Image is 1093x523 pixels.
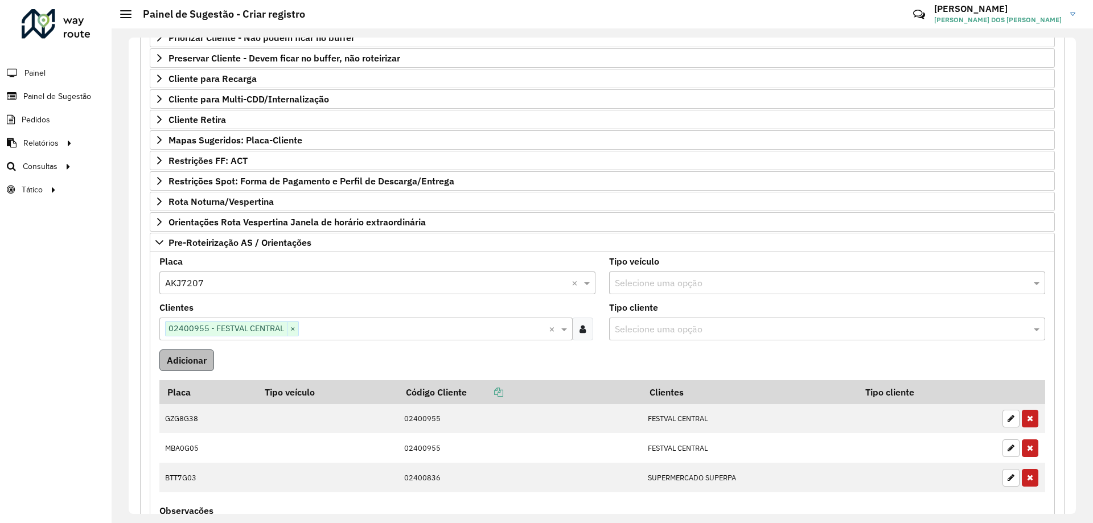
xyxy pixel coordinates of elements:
a: Priorizar Cliente - Não podem ficar no buffer [150,28,1055,47]
label: Tipo veículo [609,254,659,268]
td: 02400955 [398,404,642,434]
a: Copiar [467,386,503,398]
span: Cliente para Recarga [169,74,257,83]
a: Restrições Spot: Forma de Pagamento e Perfil de Descarga/Entrega [150,171,1055,191]
a: Cliente para Recarga [150,69,1055,88]
td: SUPERMERCADO SUPERPA [642,463,857,492]
span: Clear all [549,322,558,336]
button: Adicionar [159,349,214,371]
span: Restrições Spot: Forma de Pagamento e Perfil de Descarga/Entrega [169,176,454,186]
a: Preservar Cliente - Devem ficar no buffer, não roteirizar [150,48,1055,68]
a: Cliente Retira [150,110,1055,129]
span: × [287,322,298,336]
a: Orientações Rota Vespertina Janela de horário extraordinária [150,212,1055,232]
a: Restrições FF: ACT [150,151,1055,170]
span: Pre-Roteirização AS / Orientações [169,238,311,247]
span: Pedidos [22,114,50,126]
label: Placa [159,254,183,268]
a: Rota Noturna/Vespertina [150,192,1055,211]
td: 02400955 [398,433,642,463]
h2: Painel de Sugestão - Criar registro [132,8,305,20]
td: MBA0G05 [159,433,257,463]
span: Relatórios [23,137,59,149]
th: Código Cliente [398,380,642,404]
th: Placa [159,380,257,404]
a: Contato Rápido [907,2,931,27]
span: Cliente Retira [169,115,226,124]
span: Consultas [23,160,57,172]
span: 02400955 - FESTVAL CENTRAL [166,322,287,335]
td: FESTVAL CENTRAL [642,404,857,434]
a: Cliente para Multi-CDD/Internalização [150,89,1055,109]
a: Pre-Roteirização AS / Orientações [150,233,1055,252]
span: Tático [22,184,43,196]
span: Rota Noturna/Vespertina [169,197,274,206]
td: FESTVAL CENTRAL [642,433,857,463]
span: Cliente para Multi-CDD/Internalização [169,94,329,104]
span: Preservar Cliente - Devem ficar no buffer, não roteirizar [169,53,400,63]
td: 02400836 [398,463,642,492]
th: Clientes [642,380,857,404]
h3: [PERSON_NAME] [934,3,1062,14]
label: Clientes [159,300,194,314]
span: Clear all [572,276,581,290]
span: Priorizar Cliente - Não podem ficar no buffer [169,33,355,42]
a: Mapas Sugeridos: Placa-Cliente [150,130,1055,150]
th: Tipo cliente [857,380,996,404]
span: Orientações Rota Vespertina Janela de horário extraordinária [169,217,426,227]
span: Mapas Sugeridos: Placa-Cliente [169,135,302,145]
span: Painel de Sugestão [23,90,91,102]
span: Restrições FF: ACT [169,156,248,165]
label: Tipo cliente [609,300,658,314]
td: GZG8G38 [159,404,257,434]
td: BTT7G03 [159,463,257,492]
label: Observações [159,504,213,517]
span: Painel [24,67,46,79]
th: Tipo veículo [257,380,398,404]
span: [PERSON_NAME] DOS [PERSON_NAME] [934,15,1062,25]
